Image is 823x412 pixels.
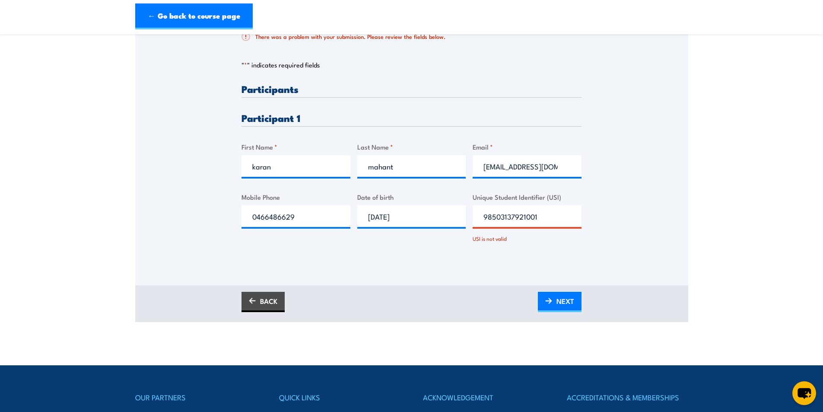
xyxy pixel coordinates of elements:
[241,32,575,41] h2: There was a problem with your submission. Please review the fields below.
[241,142,350,152] label: First Name
[357,142,466,152] label: Last Name
[241,84,582,94] h3: Participants
[473,192,582,202] label: Unique Student Identifier (USI)
[473,142,582,152] label: Email
[241,292,285,312] a: BACK
[135,3,253,29] a: ← Go back to course page
[538,292,582,312] a: NEXT
[423,391,544,403] h4: ACKNOWLEDGEMENT
[567,391,688,403] h4: ACCREDITATIONS & MEMBERSHIPS
[556,290,574,313] span: NEXT
[279,391,400,403] h4: QUICK LINKS
[241,192,350,202] label: Mobile Phone
[792,381,816,405] button: chat-button
[241,113,582,123] h3: Participant 1
[135,391,256,403] h4: OUR PARTNERS
[357,192,466,202] label: Date of birth
[241,61,582,69] p: " " indicates required fields
[473,230,582,243] div: USI is not valid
